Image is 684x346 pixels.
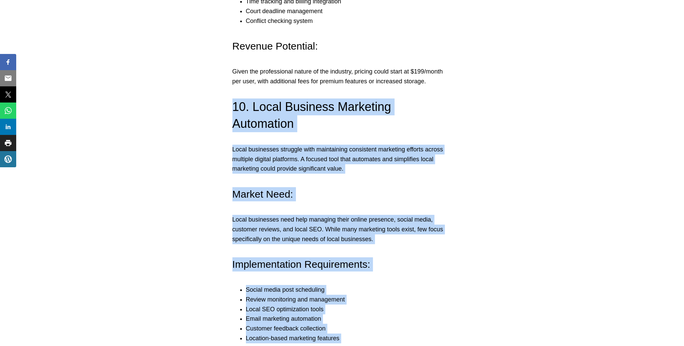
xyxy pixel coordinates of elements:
p: Given the professional nature of the industry, pricing could start at $199/month per user, with a... [232,67,452,86]
li: Review monitoring and management [246,295,452,305]
p: Local businesses struggle with maintaining consistent marketing efforts across multiple digital p... [232,145,452,174]
p: Local businesses need help managing their online presence, social media, customer reviews, and lo... [232,215,452,244]
li: Location-based marketing features [246,334,452,343]
h4: Revenue Potential: [232,39,452,53]
h3: 10. Local Business Marketing Automation [232,98,452,133]
li: Customer feedback collection [246,324,452,334]
li: Social media post scheduling [246,285,452,295]
li: Email marketing automation [246,314,452,324]
li: Local SEO optimization tools [246,305,452,314]
h4: Implementation Requirements: [232,257,452,271]
li: Conflict checking system [246,16,452,26]
h4: Market Need: [232,187,452,201]
li: Court deadline management [246,6,452,16]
